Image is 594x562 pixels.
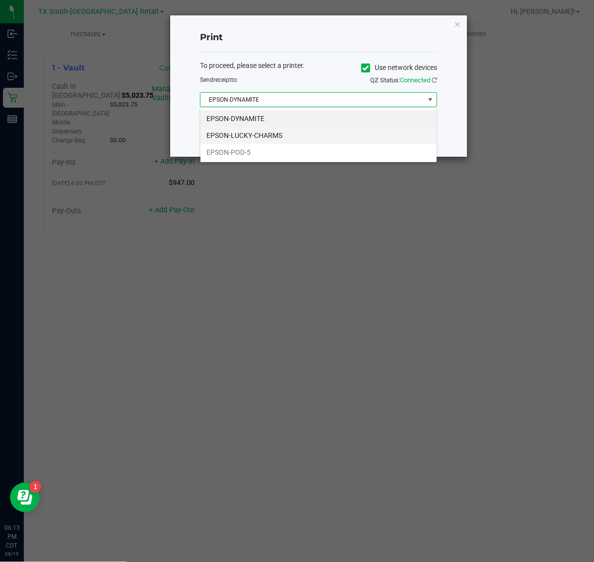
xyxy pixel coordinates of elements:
[200,76,238,83] span: Send to:
[193,61,445,75] div: To proceed, please select a printer.
[370,76,437,84] span: QZ Status:
[200,31,437,44] h4: Print
[200,127,437,144] li: EPSON-LUCKY-CHARMS
[361,62,437,73] label: Use network devices
[213,76,231,83] span: receipt
[400,76,430,84] span: Connected
[29,481,41,493] iframe: Resource center unread badge
[200,93,424,107] span: EPSON-DYNAMITE
[200,144,437,161] li: EPSON-POD-5
[200,110,437,127] li: EPSON-DYNAMITE
[10,483,40,512] iframe: Resource center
